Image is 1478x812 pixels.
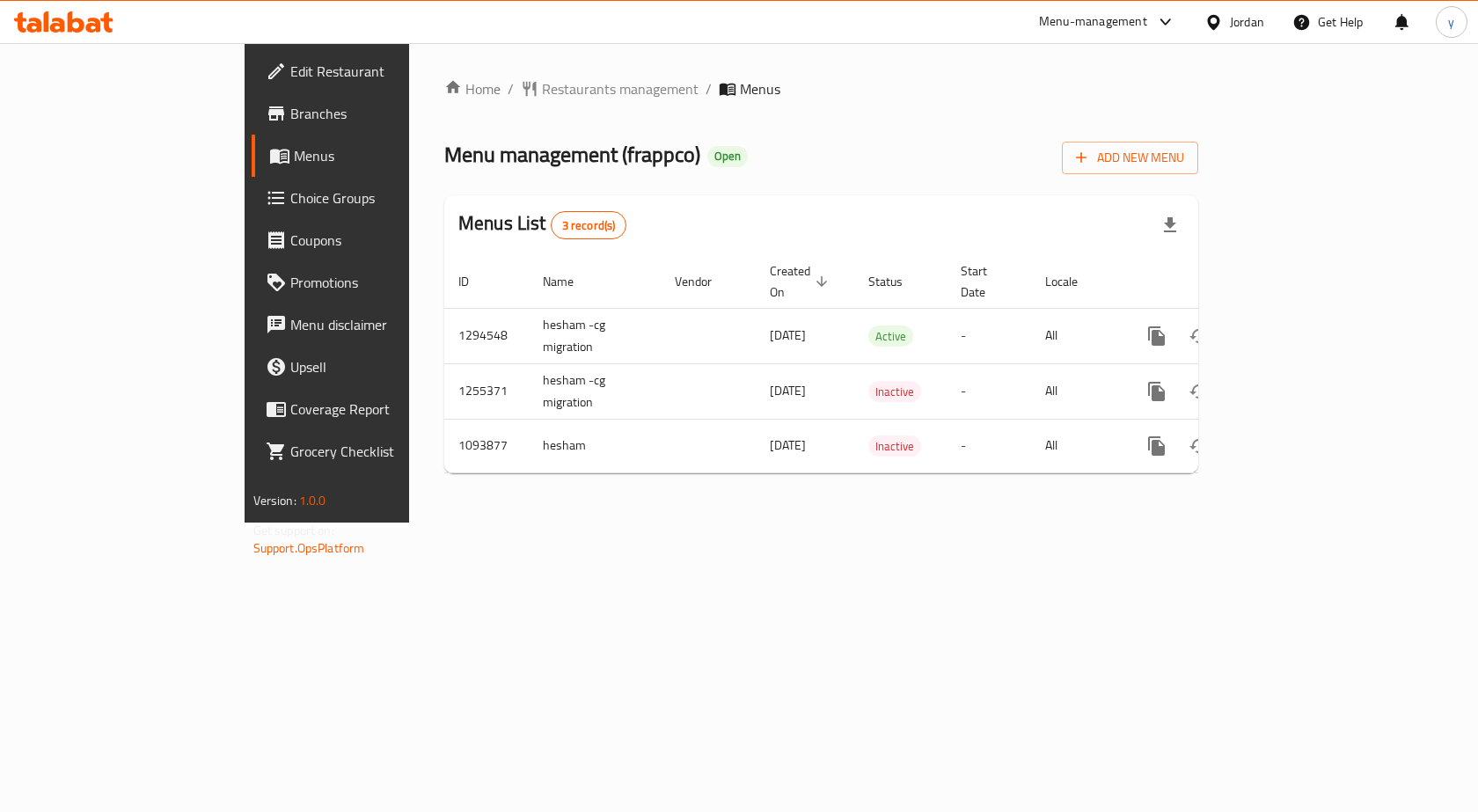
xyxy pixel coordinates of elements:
div: Inactive [868,435,921,457]
td: - [947,419,1031,472]
a: Coupons [252,219,492,261]
th: Actions [1122,255,1319,309]
span: Open [707,149,748,164]
span: Branches [290,103,478,124]
span: [DATE] [770,379,806,402]
h2: Menus List [458,210,626,239]
td: hesham -cg migration [529,308,661,363]
span: Add New Menu [1076,147,1184,169]
td: - [947,363,1031,419]
td: All [1031,308,1122,363]
span: Get support on: [253,519,334,542]
span: Inactive [868,436,921,457]
a: Promotions [252,261,492,304]
a: Grocery Checklist [252,430,492,472]
span: Created On [770,260,833,303]
td: All [1031,363,1122,419]
a: Menu disclaimer [252,304,492,346]
td: - [947,308,1031,363]
a: Edit Restaurant [252,50,492,92]
span: Promotions [290,272,478,293]
span: Restaurants management [542,78,699,99]
div: Active [868,326,913,347]
span: Coupons [290,230,478,251]
span: Edit Restaurant [290,61,478,82]
button: Change Status [1178,315,1220,357]
span: 3 record(s) [552,217,626,234]
div: Jordan [1230,12,1264,32]
td: All [1031,419,1122,472]
button: more [1136,425,1178,467]
span: Name [543,271,596,292]
span: ID [458,271,492,292]
div: Inactive [868,381,921,402]
div: Total records count [551,211,627,239]
a: Choice Groups [252,177,492,219]
span: Inactive [868,382,921,402]
button: Change Status [1178,370,1220,413]
span: [DATE] [770,324,806,347]
td: hesham [529,419,661,472]
a: Menus [252,135,492,177]
div: Export file [1149,204,1191,246]
span: Upsell [290,356,478,377]
li: / [508,78,514,99]
a: Support.OpsPlatform [253,537,365,560]
span: y [1448,12,1454,32]
span: Vendor [675,271,735,292]
button: more [1136,370,1178,413]
span: Version: [253,489,296,512]
button: Add New Menu [1062,142,1198,174]
span: Active [868,326,913,347]
td: hesham -cg migration [529,363,661,419]
div: Menu-management [1039,11,1147,33]
button: Change Status [1178,425,1220,467]
span: Menus [294,145,478,166]
a: Branches [252,92,492,135]
span: [DATE] [770,434,806,457]
span: Menu disclaimer [290,314,478,335]
span: Menu management ( frappco ) [444,135,700,174]
span: Coverage Report [290,399,478,420]
span: Status [868,271,926,292]
span: Grocery Checklist [290,441,478,462]
a: Upsell [252,346,492,388]
li: / [706,78,712,99]
span: Start Date [961,260,1010,303]
span: Locale [1045,271,1101,292]
table: enhanced table [444,255,1319,473]
a: Coverage Report [252,388,492,430]
nav: breadcrumb [444,78,1198,99]
div: Open [707,146,748,167]
span: Choice Groups [290,187,478,208]
span: Menus [740,78,780,99]
button: more [1136,315,1178,357]
a: Restaurants management [521,78,699,99]
span: 1.0.0 [299,489,326,512]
